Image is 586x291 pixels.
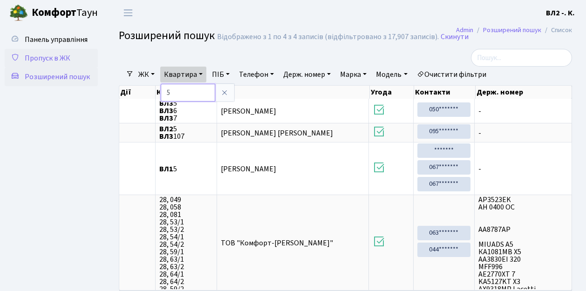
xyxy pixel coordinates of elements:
a: ВЛ2 -. К. [546,7,575,19]
a: Телефон [235,67,278,82]
nav: breadcrumb [442,20,586,40]
span: [PERSON_NAME] [PERSON_NAME] [221,128,333,138]
span: ТОВ "Комфорт-[PERSON_NAME]" [221,238,333,248]
a: Марка [336,67,370,82]
span: Розширений пошук [119,27,215,44]
th: Угода [370,86,415,99]
span: [PERSON_NAME] [221,164,276,174]
span: 5 6 7 [159,100,213,122]
a: Очистити фільтри [413,67,490,82]
a: Пропуск в ЖК [5,49,98,68]
div: Відображено з 1 по 4 з 4 записів (відфільтровано з 17,907 записів). [217,33,439,41]
th: Квартира [156,86,217,99]
img: logo.png [9,4,28,22]
button: Переключити навігацію [116,5,140,20]
b: Комфорт [32,5,76,20]
th: Контакти [414,86,475,99]
span: - [478,108,568,115]
span: Панель управління [25,34,88,45]
th: ПІБ [217,86,369,99]
b: ВЛ2 -. К. [546,8,575,18]
span: [PERSON_NAME] [221,106,276,116]
span: - [478,129,568,137]
a: ПІБ [208,67,233,82]
span: 5 107 [159,125,213,140]
b: ВЛ3 [159,113,173,123]
span: Розширений пошук [25,72,90,82]
b: ВЛ2 [159,124,173,134]
span: 28, 049 28, 058 28, 081 28, 53/1 28, 53/2 28, 54/1 28, 54/2 28, 59/1 28, 63/1 28, 63/2 28, 64/1 2... [159,196,213,289]
input: Пошук... [471,49,572,67]
b: ВЛ3 [159,131,173,142]
li: Список [541,25,572,35]
span: AP3523EK АН 0400 ОС АА8787АР MIUADS A5 КА1081МВ X5 АА3830ЕІ 320 MFF996 AE2770XT 7 KA5127KT X3 AX9... [478,196,568,289]
a: Держ. номер [279,67,334,82]
a: Розширений пошук [483,25,541,35]
th: Держ. номер [476,86,572,99]
span: 5 [159,165,213,173]
a: Квартира [160,67,206,82]
span: - [478,165,568,173]
a: ЖК [135,67,158,82]
span: Пропуск в ЖК [25,53,70,63]
b: ВЛ1 [159,164,173,174]
span: Таун [32,5,98,21]
a: Скинути [441,33,469,41]
b: ВЛ3 [159,98,173,108]
a: Панель управління [5,30,98,49]
a: Модель [372,67,411,82]
a: Розширений пошук [5,68,98,86]
a: Admin [456,25,473,35]
b: ВЛ3 [159,106,173,116]
th: Дії [119,86,156,99]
